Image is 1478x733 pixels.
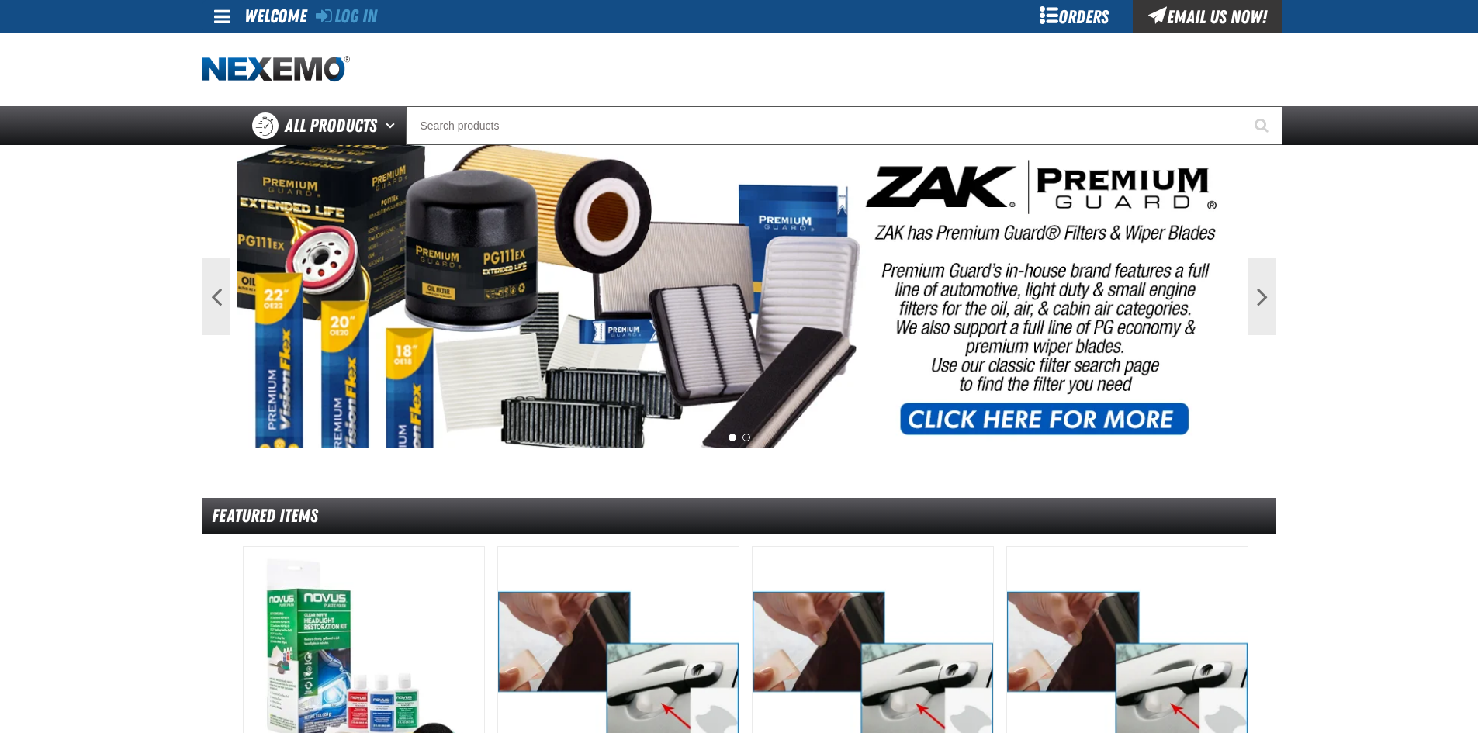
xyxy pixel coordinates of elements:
button: 2 of 2 [742,434,750,441]
button: Start Searching [1244,106,1282,145]
div: Featured Items [202,498,1276,534]
button: 1 of 2 [729,434,736,441]
span: All Products [285,112,377,140]
input: Search [406,106,1282,145]
button: Next [1248,258,1276,335]
img: PG Filters & Wipers [237,145,1242,448]
button: Open All Products pages [380,106,406,145]
img: Nexemo logo [202,56,350,83]
button: Previous [202,258,230,335]
a: Log In [316,5,377,27]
